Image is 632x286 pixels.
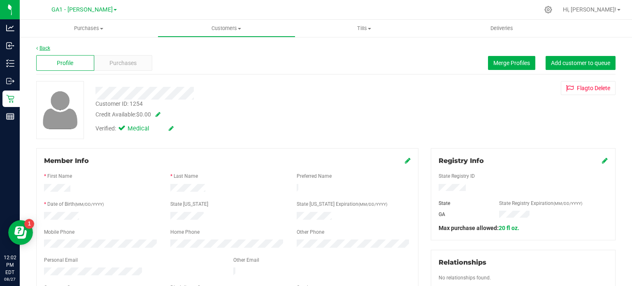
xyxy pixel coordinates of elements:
[44,228,74,236] label: Mobile Phone
[551,60,610,66] span: Add customer to queue
[170,228,200,236] label: Home Phone
[439,225,519,231] span: Max purchase allowed:
[158,20,295,37] a: Customers
[295,20,433,37] a: Tills
[170,200,208,208] label: State [US_STATE]
[6,59,14,67] inline-svg: Inventory
[20,20,158,37] a: Purchases
[358,202,387,207] span: (MM/DD/YYYY)
[4,276,16,282] p: 08/27
[136,111,151,118] span: $0.00
[44,157,89,165] span: Member Info
[51,6,113,13] span: GA1 - [PERSON_NAME]
[174,172,198,180] label: Last Name
[95,100,143,108] div: Customer ID: 1254
[297,172,332,180] label: Preferred Name
[432,211,493,218] div: GA
[499,200,582,207] label: State Registry Expiration
[439,258,486,266] span: Relationships
[233,256,259,264] label: Other Email
[75,202,104,207] span: (MM/DD/YYYY)
[6,24,14,32] inline-svg: Analytics
[561,81,616,95] button: Flagto Delete
[47,200,104,208] label: Date of Birth
[296,25,433,32] span: Tills
[47,172,72,180] label: First Name
[433,20,571,37] a: Deliveries
[297,200,387,208] label: State [US_STATE] Expiration
[36,45,50,51] a: Back
[158,25,295,32] span: Customers
[24,219,34,229] iframe: Resource center unread badge
[20,25,158,32] span: Purchases
[439,274,491,281] label: No relationships found.
[57,59,73,67] span: Profile
[493,60,530,66] span: Merge Profiles
[6,112,14,121] inline-svg: Reports
[488,56,535,70] button: Merge Profiles
[39,89,82,131] img: user-icon.png
[8,220,33,245] iframe: Resource center
[439,172,475,180] label: State Registry ID
[479,25,524,32] span: Deliveries
[297,228,324,236] label: Other Phone
[6,95,14,103] inline-svg: Retail
[44,256,78,264] label: Personal Email
[439,157,484,165] span: Registry Info
[432,200,493,207] div: State
[109,59,137,67] span: Purchases
[553,201,582,206] span: (MM/DD/YYYY)
[128,124,160,133] span: Medical
[563,6,616,13] span: Hi, [PERSON_NAME]!
[95,124,174,133] div: Verified:
[4,254,16,276] p: 12:02 PM EDT
[95,110,379,119] div: Credit Available:
[6,42,14,50] inline-svg: Inbound
[543,6,553,14] div: Manage settings
[6,77,14,85] inline-svg: Outbound
[546,56,616,70] button: Add customer to queue
[499,225,519,231] span: 20 fl oz.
